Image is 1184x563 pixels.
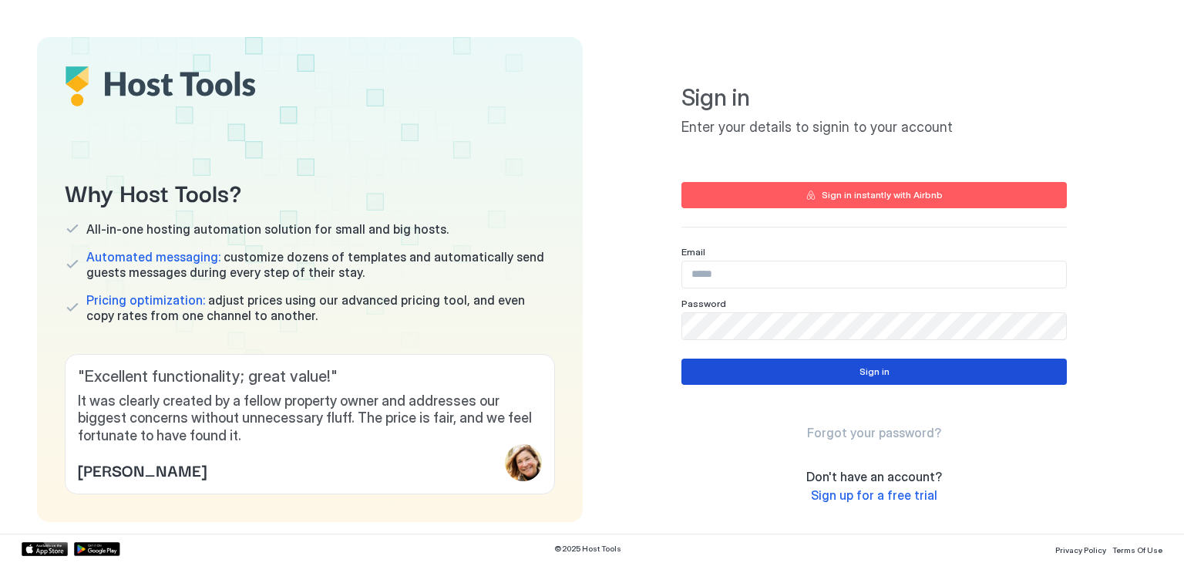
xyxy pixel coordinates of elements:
span: Privacy Policy [1055,545,1106,555]
a: Privacy Policy [1055,541,1106,557]
span: Terms Of Use [1112,545,1162,555]
input: Input Field [682,313,1066,339]
span: Enter your details to signin to your account [681,119,1067,137]
span: It was clearly created by a fellow property owner and addresses our biggest concerns without unne... [78,393,542,445]
span: [PERSON_NAME] [78,458,207,481]
a: Terms Of Use [1112,541,1162,557]
span: adjust prices using our advanced pricing tool, and even copy rates from one channel to another. [86,292,555,323]
span: Why Host Tools? [65,174,555,209]
span: customize dozens of templates and automatically send guests messages during every step of their s... [86,249,555,280]
span: Forgot your password? [807,425,941,440]
a: App Store [22,542,68,556]
span: " Excellent functionality; great value! " [78,367,542,386]
span: Automated messaging: [86,249,220,265]
span: Pricing optimization: [86,292,205,308]
div: Sign in instantly with Airbnb [822,188,943,202]
a: Google Play Store [74,542,120,556]
span: Sign in [681,83,1067,113]
span: © 2025 Host Tools [554,544,621,554]
span: Password [681,298,726,309]
button: Sign in instantly with Airbnb [681,182,1067,208]
span: Sign up for a free trial [811,487,937,503]
span: Email [681,246,705,258]
div: profile [505,444,542,481]
input: Input Field [682,261,1066,288]
a: Forgot your password? [807,425,941,441]
span: Don't have an account? [806,469,942,484]
span: All-in-one hosting automation solution for small and big hosts. [86,221,449,237]
div: Sign in [859,365,890,379]
button: Sign in [681,359,1067,385]
a: Sign up for a free trial [811,487,937,504]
